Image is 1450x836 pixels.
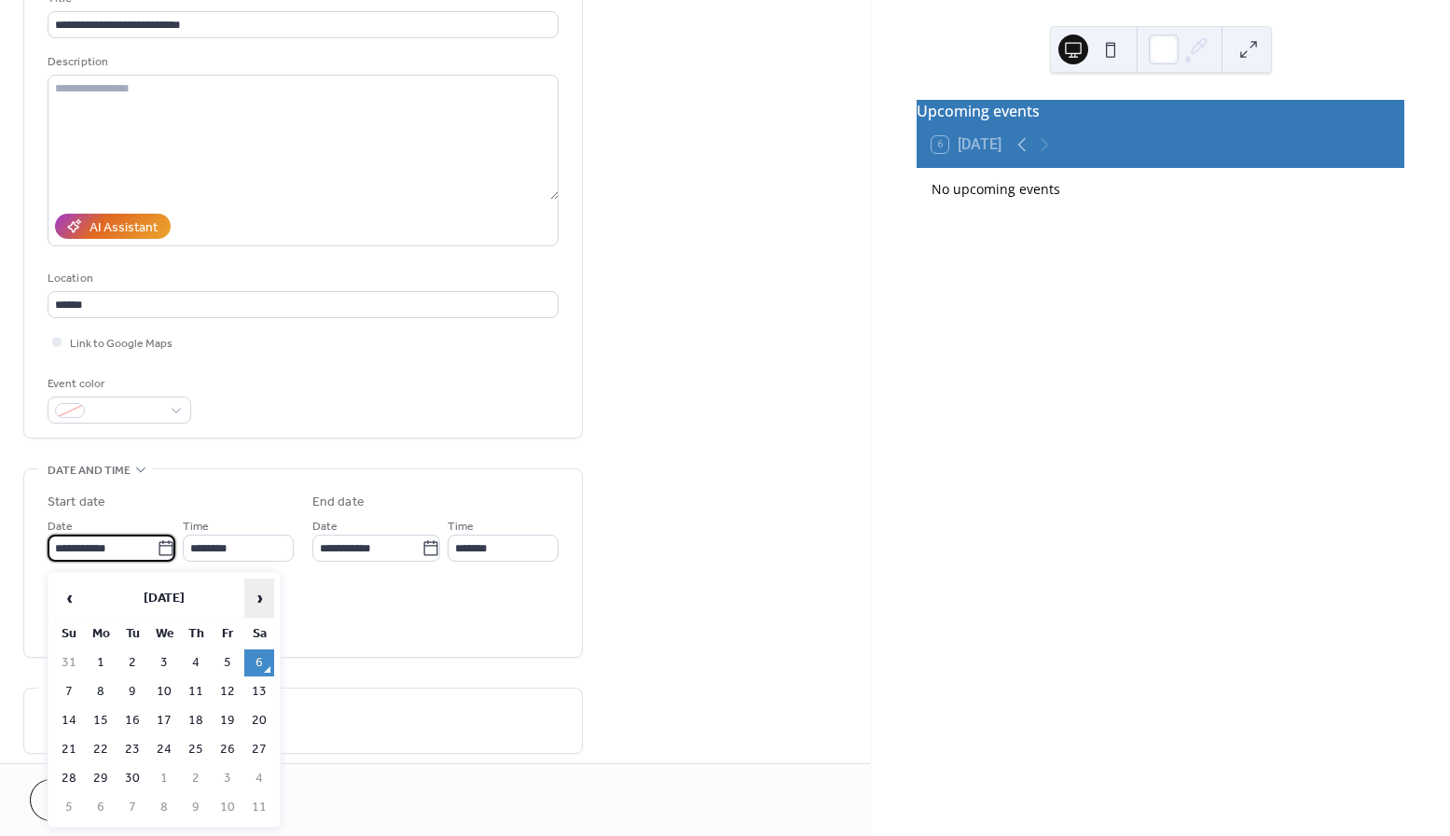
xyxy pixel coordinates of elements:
td: 4 [181,649,211,676]
td: 13 [244,678,274,705]
td: 16 [117,707,147,734]
td: 20 [244,707,274,734]
td: 7 [54,678,84,705]
th: Su [54,620,84,648]
div: AI Assistant [90,218,158,238]
td: 7 [117,794,147,821]
td: 14 [54,707,84,734]
span: Date [312,517,338,536]
td: 3 [213,765,242,792]
th: Sa [244,620,274,648]
td: 15 [86,707,116,734]
td: 1 [149,765,179,792]
span: Date [48,517,73,536]
td: 18 [181,707,211,734]
td: 8 [149,794,179,821]
span: ‹ [55,579,83,617]
td: 30 [117,765,147,792]
th: Th [181,620,211,648]
div: Start date [48,493,105,512]
td: 11 [244,794,274,821]
div: End date [312,493,365,512]
div: No upcoming events [932,179,1389,199]
th: Mo [86,620,116,648]
td: 27 [244,736,274,763]
div: Upcoming events [917,100,1404,122]
td: 10 [149,678,179,705]
td: 2 [117,649,147,676]
td: 24 [149,736,179,763]
td: 19 [213,707,242,734]
td: 26 [213,736,242,763]
div: Location [48,269,555,288]
td: 3 [149,649,179,676]
span: › [245,579,273,617]
td: 9 [117,678,147,705]
span: Time [448,517,474,536]
td: 5 [54,794,84,821]
th: Tu [117,620,147,648]
td: 5 [213,649,242,676]
th: Fr [213,620,242,648]
td: 21 [54,736,84,763]
td: 11 [181,678,211,705]
span: Date and time [48,461,131,481]
td: 23 [117,736,147,763]
button: AI Assistant [55,214,171,239]
div: Event color [48,374,187,394]
td: 10 [213,794,242,821]
td: 22 [86,736,116,763]
span: Time [183,517,209,536]
span: Link to Google Maps [70,334,173,354]
td: 4 [244,765,274,792]
td: 25 [181,736,211,763]
button: Cancel [30,779,145,821]
th: [DATE] [86,578,242,619]
td: 28 [54,765,84,792]
td: 8 [86,678,116,705]
td: 6 [244,649,274,676]
td: 2 [181,765,211,792]
th: We [149,620,179,648]
div: Description [48,52,555,72]
td: 9 [181,794,211,821]
td: 6 [86,794,116,821]
td: 12 [213,678,242,705]
td: 17 [149,707,179,734]
td: 31 [54,649,84,676]
td: 1 [86,649,116,676]
td: 29 [86,765,116,792]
